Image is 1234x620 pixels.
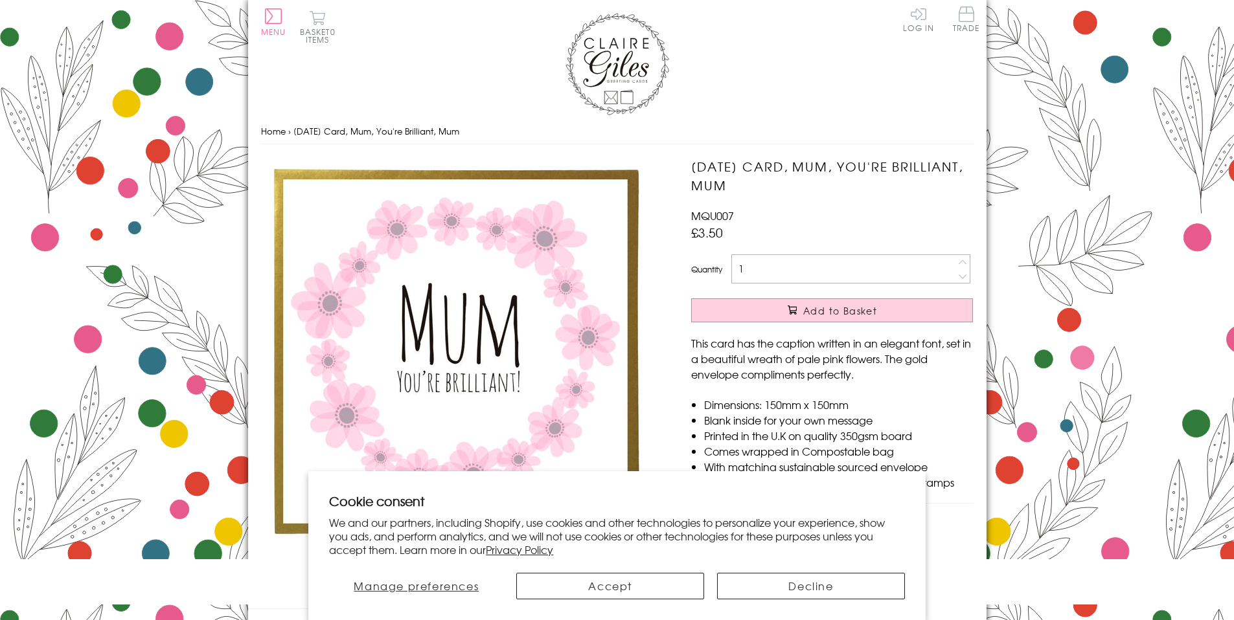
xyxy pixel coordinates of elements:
button: Manage preferences [329,573,503,599]
button: Decline [717,573,905,599]
li: Blank inside for your own message [704,412,973,428]
a: Home [261,125,286,137]
span: £3.50 [691,223,723,241]
li: With matching sustainable sourced envelope [704,459,973,474]
button: Menu [261,8,286,36]
p: This card has the caption written in an elegant font, set in a beautiful wreath of pale pink flow... [691,335,973,382]
span: MQU007 [691,208,734,223]
li: Comes wrapped in Compostable bag [704,443,973,459]
span: [DATE] Card, Mum, You're Brilliant, Mum [293,125,459,137]
img: Claire Giles Greetings Cards [566,13,669,115]
li: Printed in the U.K on quality 350gsm board [704,428,973,443]
button: Accept [516,573,704,599]
h2: Cookie consent [329,492,905,510]
button: Basket0 items [300,10,336,43]
a: Log In [903,6,934,32]
label: Quantity [691,263,722,275]
li: Dimensions: 150mm x 150mm [704,397,973,412]
span: 0 items [306,26,336,45]
a: Trade [953,6,980,34]
span: Add to Basket [803,304,877,317]
button: Add to Basket [691,298,973,322]
span: Menu [261,26,286,38]
span: › [288,125,291,137]
span: Manage preferences [354,578,479,593]
nav: breadcrumbs [261,118,974,145]
a: Privacy Policy [486,542,553,557]
p: We and our partners, including Shopify, use cookies and other technologies to personalize your ex... [329,516,905,556]
img: Mother's Day Card, Mum, You're Brilliant, Mum [261,157,650,546]
span: Trade [953,6,980,32]
h1: [DATE] Card, Mum, You're Brilliant, Mum [691,157,973,195]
